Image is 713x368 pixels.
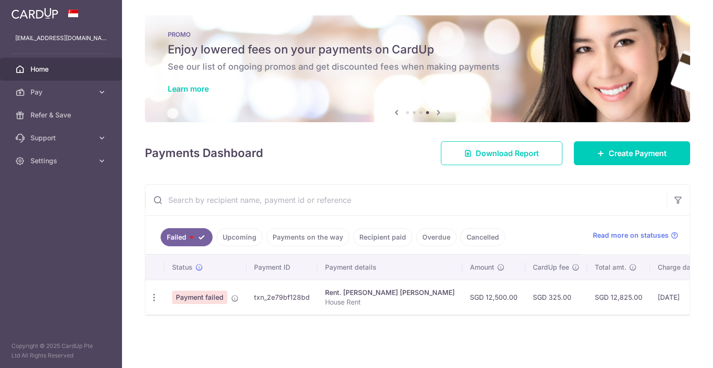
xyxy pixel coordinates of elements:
[476,147,539,159] span: Download Report
[15,33,107,43] p: [EMAIL_ADDRESS][DOMAIN_NAME]
[593,231,678,240] a: Read more on statuses
[533,263,569,272] span: CardUp fee
[31,156,93,166] span: Settings
[587,280,650,315] td: SGD 12,825.00
[416,228,457,246] a: Overdue
[172,263,193,272] span: Status
[161,228,213,246] a: Failed
[216,228,263,246] a: Upcoming
[658,263,697,272] span: Charge date
[325,297,455,307] p: House Rent
[246,280,317,315] td: txn_2e79bf128bd
[470,263,494,272] span: Amount
[168,31,667,38] p: PROMO
[11,8,58,19] img: CardUp
[168,61,667,73] h6: See our list of ongoing promos and get discounted fees when making payments
[31,110,93,120] span: Refer & Save
[525,280,587,315] td: SGD 325.00
[31,64,93,74] span: Home
[462,280,525,315] td: SGD 12,500.00
[168,42,667,57] h5: Enjoy lowered fees on your payments on CardUp
[441,141,562,165] a: Download Report
[325,288,455,297] div: Rent. [PERSON_NAME] [PERSON_NAME]
[168,84,209,94] a: Learn more
[145,15,690,122] img: Latest Promos banner
[574,141,690,165] a: Create Payment
[172,291,227,304] span: Payment failed
[31,133,93,143] span: Support
[145,145,263,162] h4: Payments Dashboard
[593,231,669,240] span: Read more on statuses
[595,263,626,272] span: Total amt.
[266,228,349,246] a: Payments on the way
[652,339,703,363] iframe: Opens a widget where you can find more information
[609,147,667,159] span: Create Payment
[460,228,505,246] a: Cancelled
[31,87,93,97] span: Pay
[246,255,317,280] th: Payment ID
[145,185,667,215] input: Search by recipient name, payment id or reference
[353,228,412,246] a: Recipient paid
[317,255,462,280] th: Payment details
